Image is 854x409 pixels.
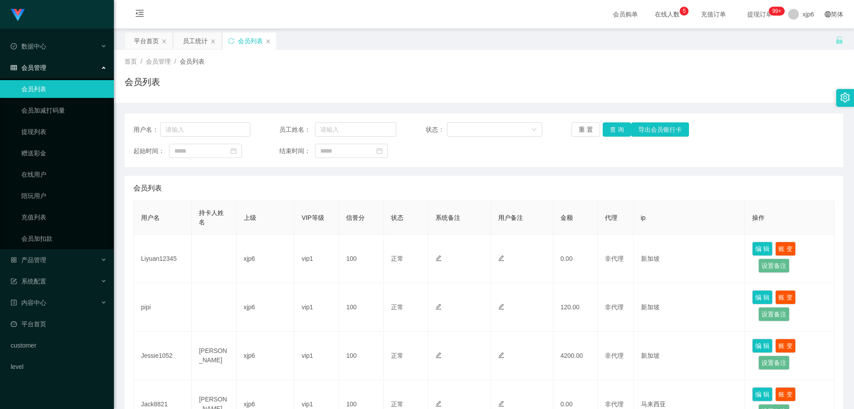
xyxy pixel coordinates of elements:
td: Jessie1052 [134,332,192,380]
span: 状态 [391,214,403,221]
i: 图标: sync [228,38,234,44]
span: 非代理 [605,352,624,359]
td: xjp6 [237,283,294,332]
span: 金额 [560,214,573,221]
i: 图标: form [11,278,17,284]
span: 代理 [605,214,617,221]
td: 新加坡 [634,283,745,332]
span: 会员管理 [11,64,46,71]
img: logo.9652507e.png [11,9,25,21]
span: 充值订单 [697,11,730,17]
button: 设置备注 [758,356,790,370]
a: 图标: dashboard平台首页 [11,315,107,333]
td: vip1 [294,283,339,332]
span: 会员列表 [180,58,205,65]
span: 操作 [752,214,765,221]
i: 图标: check-circle-o [11,43,17,49]
a: 会员加扣款 [21,230,107,247]
span: 非代理 [605,401,624,408]
i: 图标: close [161,39,167,44]
span: 持卡人姓名 [199,209,224,226]
button: 设置备注 [758,307,790,321]
td: 4200.00 [553,332,598,380]
span: / [141,58,142,65]
i: 图标: table [11,65,17,71]
span: / [174,58,176,65]
span: 正常 [391,401,403,408]
button: 设置备注 [758,259,790,273]
span: 系统配置 [11,278,46,285]
div: 会员列表 [238,32,263,49]
sup: 5 [680,7,689,16]
button: 账 变 [775,339,796,353]
i: 图标: calendar [376,148,383,154]
i: 图标: unlock [835,36,843,44]
span: VIP等级 [302,214,324,221]
h1: 会员列表 [125,75,160,89]
a: 会员加减打码量 [21,101,107,119]
i: 图标: edit [498,304,504,310]
span: 首页 [125,58,137,65]
button: 编 辑 [752,290,773,304]
span: 系统备注 [435,214,460,221]
td: xjp6 [237,235,294,283]
span: 在线人数 [650,11,684,17]
a: 充值列表 [21,208,107,226]
td: pipi [134,283,192,332]
a: level [11,358,107,376]
i: 图标: close [266,39,271,44]
i: 图标: edit [435,352,442,358]
i: 图标: edit [498,255,504,261]
td: 新加坡 [634,235,745,283]
span: 非代理 [605,255,624,262]
td: vip1 [294,235,339,283]
div: 员工统计 [183,32,208,49]
span: 结束时间： [279,146,315,156]
span: 会员管理 [146,58,171,65]
i: 图标: setting [840,93,850,102]
span: 非代理 [605,304,624,311]
a: 赠送彩金 [21,144,107,162]
span: 用户名 [141,214,160,221]
span: 用户备注 [498,214,523,221]
button: 导出会员银行卡 [631,122,689,137]
a: 会员列表 [21,80,107,98]
span: 产品管理 [11,256,46,263]
button: 账 变 [775,387,796,401]
td: 100 [339,332,383,380]
sup: 239 [769,7,785,16]
td: vip1 [294,332,339,380]
td: 新加坡 [634,332,745,380]
td: 100 [339,235,383,283]
span: 正常 [391,255,403,262]
i: 图标: menu-fold [125,0,155,29]
i: 图标: appstore-o [11,257,17,263]
span: 正常 [391,352,403,359]
a: 提现列表 [21,123,107,141]
button: 编 辑 [752,387,773,401]
td: 100 [339,283,383,332]
i: 图标: close [210,39,216,44]
td: 0.00 [553,235,598,283]
td: Liyuan12345 [134,235,192,283]
button: 账 变 [775,290,796,304]
span: 提现订单 [743,11,777,17]
i: 图标: global [825,11,831,17]
span: 状态： [426,125,447,134]
span: 数据中心 [11,43,46,50]
span: 用户名： [133,125,160,134]
span: 会员列表 [133,183,162,194]
span: 员工姓名： [279,125,315,134]
span: 正常 [391,304,403,311]
p: 5 [683,7,686,16]
button: 账 变 [775,242,796,256]
i: 图标: edit [435,255,442,261]
i: 图标: profile [11,300,17,306]
span: 上级 [244,214,256,221]
span: 起始时间： [133,146,169,156]
input: 请输入 [160,122,250,137]
i: 图标: edit [498,401,504,407]
td: [PERSON_NAME] [192,332,236,380]
button: 查 询 [603,122,631,137]
i: 图标: edit [498,352,504,358]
